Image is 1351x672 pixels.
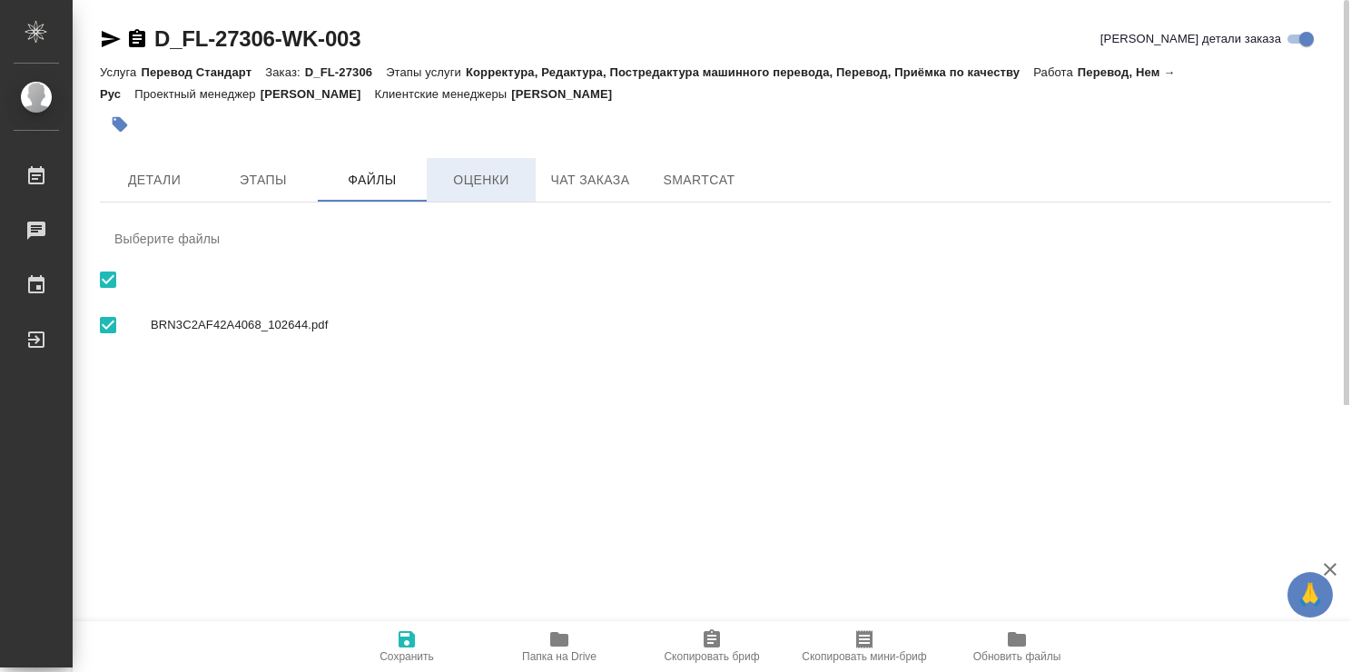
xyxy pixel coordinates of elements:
button: Скопировать ссылку [126,28,148,50]
span: Чат заказа [547,169,634,192]
button: Добавить тэг [100,104,140,144]
span: BRN3C2AF42A4068_102644.pdf [151,316,1316,334]
span: Выбрать все вложенные папки [89,306,127,344]
a: D_FL-27306-WK-003 [154,26,360,51]
p: Этапы услуги [386,65,466,79]
p: Перевод Стандарт [141,65,265,79]
p: Работа [1033,65,1078,79]
div: BRN3C2AF42A4068_102644.pdf [100,299,1331,351]
span: Оценки [438,169,525,192]
span: Файлы [329,169,416,192]
p: D_FL-27306 [305,65,386,79]
span: Детали [111,169,198,192]
span: Этапы [220,169,307,192]
p: Корректура, Редактура, Постредактура машинного перевода, Перевод, Приёмка по качеству [466,65,1033,79]
p: [PERSON_NAME] [511,87,626,101]
p: Услуга [100,65,141,79]
p: Клиентские менеджеры [375,87,512,101]
button: Скопировать ссылку для ЯМессенджера [100,28,122,50]
div: Выберите файлы [100,217,1331,261]
p: Заказ: [265,65,304,79]
p: Проектный менеджер [134,87,260,101]
button: 🙏 [1287,572,1333,618]
span: [PERSON_NAME] детали заказа [1100,30,1281,48]
span: 🙏 [1295,576,1326,614]
span: SmartCat [656,169,743,192]
p: [PERSON_NAME] [261,87,375,101]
